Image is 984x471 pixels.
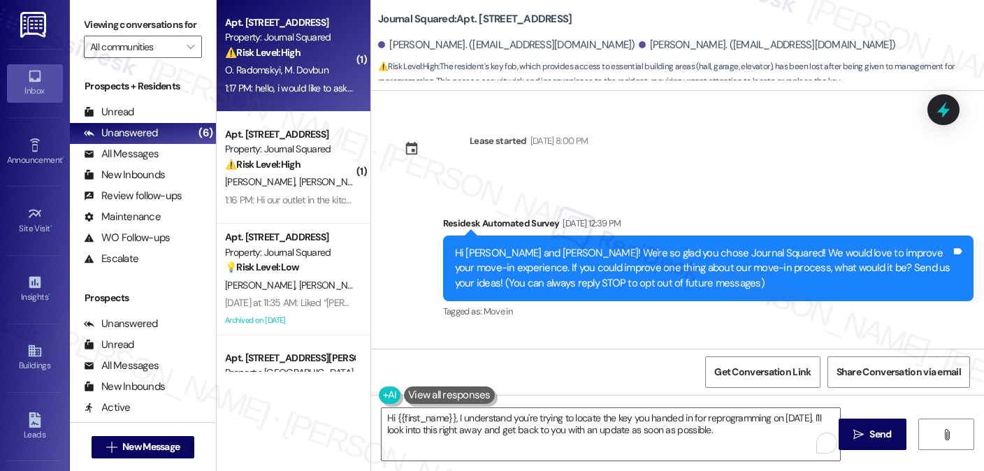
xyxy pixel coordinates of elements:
div: [PERSON_NAME]. ([EMAIL_ADDRESS][DOMAIN_NAME]) [639,38,896,52]
a: Buildings [7,339,63,377]
span: New Message [122,440,180,454]
div: All Messages [84,147,159,161]
i:  [941,429,952,440]
label: Viewing conversations for [84,14,202,36]
strong: ⚠️ Risk Level: High [225,158,301,171]
div: Apt. [STREET_ADDRESS] [225,15,354,30]
span: [PERSON_NAME] [299,279,373,291]
span: • [50,222,52,231]
span: O. Radomskyi [225,64,284,76]
div: Property: [GEOGRAPHIC_DATA] [225,365,354,380]
span: : The resident's key fob, which provides access to essential building areas (hall, garage, elevat... [378,59,984,89]
span: Get Conversation Link [714,365,811,379]
div: Hi [PERSON_NAME] and [PERSON_NAME]! We're so glad you chose Journal Squared! We would love to imp... [455,246,951,291]
div: [PERSON_NAME]. ([EMAIL_ADDRESS][DOMAIN_NAME]) [378,38,635,52]
span: Share Conversation via email [837,365,961,379]
div: Archived on [DATE] [224,312,356,329]
div: [DATE] 12:39 PM [559,216,621,231]
strong: ⚠️ Risk Level: High [225,46,301,59]
textarea: To enrich screen reader interactions, please activate Accessibility in Grammarly extension settings [382,408,840,461]
div: Property: Journal Squared [225,142,354,157]
div: Lease started [470,133,527,148]
span: [PERSON_NAME] [299,175,369,188]
div: Tagged as: [443,301,974,321]
b: Journal Squared: Apt. [STREET_ADDRESS] [378,12,572,27]
div: All Messages [84,358,159,373]
a: Inbox [7,64,63,102]
span: [PERSON_NAME] [225,175,299,188]
a: Leads [7,408,63,446]
div: Unanswered [84,317,158,331]
div: Maintenance [84,210,161,224]
button: Send [839,419,906,450]
span: Move in [484,305,512,317]
div: Follow Ups [84,421,148,436]
span: • [48,290,50,300]
button: New Message [92,436,195,458]
div: Residesk Automated Survey [443,216,974,235]
div: Review follow-ups [84,189,182,203]
a: Site Visit • [7,202,63,240]
div: Apt. [STREET_ADDRESS][PERSON_NAME] [225,351,354,365]
button: Get Conversation Link [705,356,820,388]
i:  [853,429,864,440]
span: M. Dovbun [284,64,328,76]
div: [DATE] 8:00 PM [527,133,588,148]
div: New Inbounds [84,379,165,394]
div: Unanswered [84,126,158,140]
button: Share Conversation via email [827,356,970,388]
div: Property: Journal Squared [225,30,354,45]
div: Prospects + Residents [70,79,216,94]
div: Active [84,400,131,415]
div: Unread [84,105,134,119]
div: New Inbounds [84,168,165,182]
div: Prospects [70,291,216,305]
div: 1:16 PM: Hi our outlet in the kitchen isn't working, tried to use the toaster and it wouldn't work [225,194,591,206]
strong: 💡 Risk Level: Low [225,261,299,273]
div: Property: Journal Squared [225,245,354,260]
img: ResiDesk Logo [20,12,49,38]
i:  [187,41,194,52]
div: Unread [84,338,134,352]
a: Insights • [7,270,63,308]
div: Apt. [STREET_ADDRESS] [225,127,354,142]
strong: ⚠️ Risk Level: High [378,61,438,72]
div: Escalate [84,252,138,266]
div: (6) [195,122,216,144]
span: • [62,153,64,163]
div: Apt. [STREET_ADDRESS] [225,230,354,245]
input: All communities [90,36,180,58]
span: [PERSON_NAME] [225,279,299,291]
div: WO Follow-ups [84,231,170,245]
i:  [106,442,117,453]
span: Send [869,427,891,442]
